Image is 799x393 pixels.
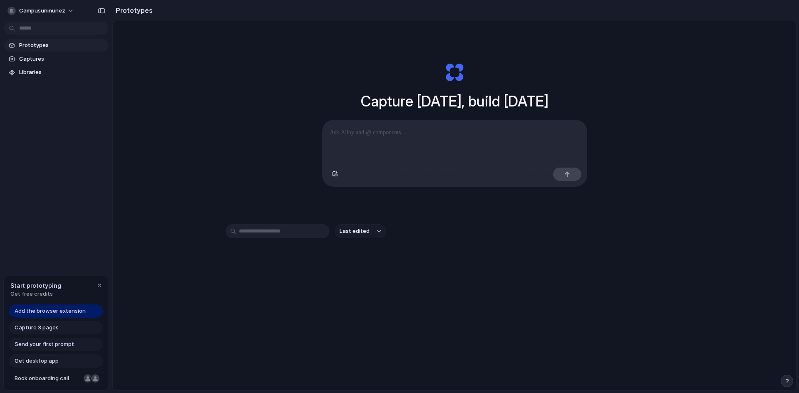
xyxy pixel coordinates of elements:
[10,290,61,298] span: Get free credits
[335,224,386,238] button: Last edited
[15,324,59,332] span: Capture 3 pages
[112,5,153,15] h2: Prototypes
[4,39,108,52] a: Prototypes
[15,340,74,349] span: Send your first prompt
[83,373,93,383] div: Nicole Kubica
[4,66,108,79] a: Libraries
[15,307,86,315] span: Add the browser extension
[4,53,108,65] a: Captures
[15,374,80,383] span: Book onboarding call
[361,90,548,112] h1: Capture [DATE], build [DATE]
[19,41,105,49] span: Prototypes
[9,304,103,318] a: Add the browser extension
[90,373,100,383] div: Christian Iacullo
[15,357,59,365] span: Get desktop app
[19,7,65,15] span: campusuninunez
[19,55,105,63] span: Captures
[10,281,61,290] span: Start prototyping
[4,4,78,17] button: campusuninunez
[19,68,105,77] span: Libraries
[340,227,370,235] span: Last edited
[9,354,103,368] a: Get desktop app
[9,372,103,385] a: Book onboarding call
